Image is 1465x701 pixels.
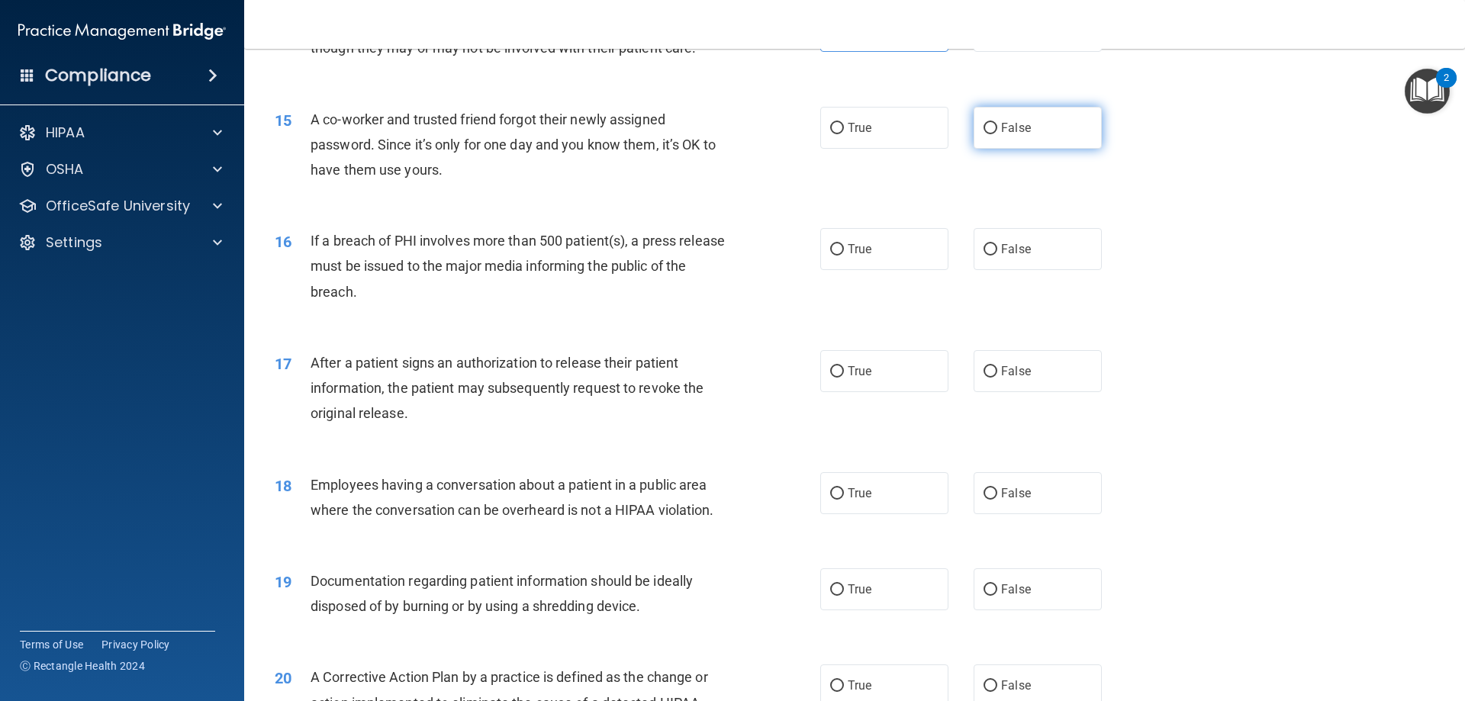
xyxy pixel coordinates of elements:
input: False [984,123,997,134]
span: 19 [275,573,291,591]
a: OSHA [18,160,222,178]
a: OfficeSafe University [18,197,222,215]
img: PMB logo [18,16,226,47]
input: True [830,366,844,378]
span: True [848,364,871,378]
span: True [848,121,871,135]
a: Terms of Use [20,637,83,652]
span: False [1001,121,1031,135]
p: Settings [46,233,102,252]
input: True [830,123,844,134]
p: OSHA [46,160,84,178]
span: After a patient signs an authorization to release their patient information, the patient may subs... [311,355,704,421]
input: False [984,680,997,692]
span: Documentation regarding patient information should be ideally disposed of by burning or by using ... [311,573,693,614]
input: False [984,244,997,256]
span: True [848,678,871,693]
span: A co-worker and trusted friend forgot their newly assigned password. Since it’s only for one day ... [311,111,716,178]
span: Ⓒ Rectangle Health 2024 [20,658,145,674]
input: False [984,488,997,500]
input: True [830,244,844,256]
p: HIPAA [46,124,85,142]
input: True [830,680,844,692]
span: 17 [275,355,291,373]
input: False [984,366,997,378]
input: True [830,584,844,596]
span: 20 [275,669,291,687]
h4: Compliance [45,65,151,86]
span: False [1001,486,1031,500]
span: If a breach of PHI involves more than 500 patient(s), a press release must be issued to the major... [311,233,725,299]
span: False [1001,242,1031,256]
p: OfficeSafe University [46,197,190,215]
input: False [984,584,997,596]
span: Employees having a conversation about a patient in a public area where the conversation can be ov... [311,477,714,518]
span: 15 [275,111,291,130]
span: True [848,582,871,596]
span: False [1001,582,1031,596]
span: False [1001,364,1031,378]
span: True [848,486,871,500]
a: Settings [18,233,222,252]
span: 18 [275,477,291,495]
div: 2 [1444,78,1449,98]
button: Open Resource Center, 2 new notifications [1405,69,1450,114]
span: True [848,242,871,256]
a: HIPAA [18,124,222,142]
span: False [1001,678,1031,693]
input: True [830,488,844,500]
span: 16 [275,233,291,251]
a: Privacy Policy [101,637,170,652]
